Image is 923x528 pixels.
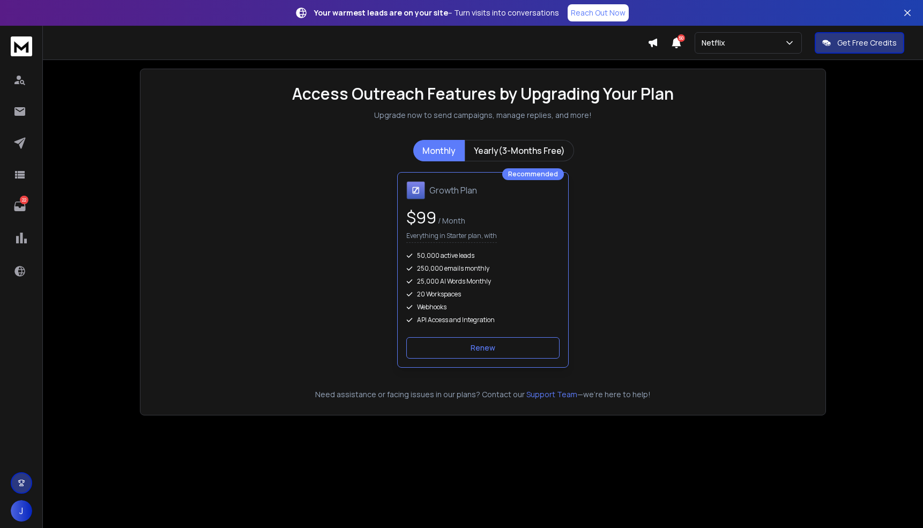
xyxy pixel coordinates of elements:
[502,168,564,180] div: Recommended
[678,34,685,42] span: 50
[571,8,626,18] p: Reach Out Now
[568,4,629,21] a: Reach Out Now
[406,290,560,299] div: 20 Workspaces
[702,38,730,48] p: Netflix
[292,84,674,103] h1: Access Outreach Features by Upgrading Your Plan
[406,232,497,243] p: Everything in Starter plan, with
[406,251,560,260] div: 50,000 active leads
[465,140,574,161] button: Yearly(3-Months Free)
[406,337,560,359] button: Renew
[406,181,425,199] img: Growth Plan icon
[815,32,904,54] button: Get Free Credits
[11,36,32,56] img: logo
[20,196,28,204] p: 22
[9,196,31,217] a: 22
[436,215,465,226] span: / Month
[374,110,592,121] p: Upgrade now to send campaigns, manage replies, and more!
[11,500,32,522] button: J
[314,8,448,18] strong: Your warmest leads are on your site
[837,38,897,48] p: Get Free Credits
[406,316,560,324] div: API Access and Integration
[406,277,560,286] div: 25,000 AI Words Monthly
[314,8,559,18] p: – Turn visits into conversations
[413,140,465,161] button: Monthly
[429,184,477,197] h1: Growth Plan
[155,389,810,400] p: Need assistance or facing issues in our plans? Contact our —we're here to help!
[406,206,436,228] span: $ 99
[406,303,560,311] div: Webhooks
[526,389,577,400] button: Support Team
[406,264,560,273] div: 250,000 emails monthly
